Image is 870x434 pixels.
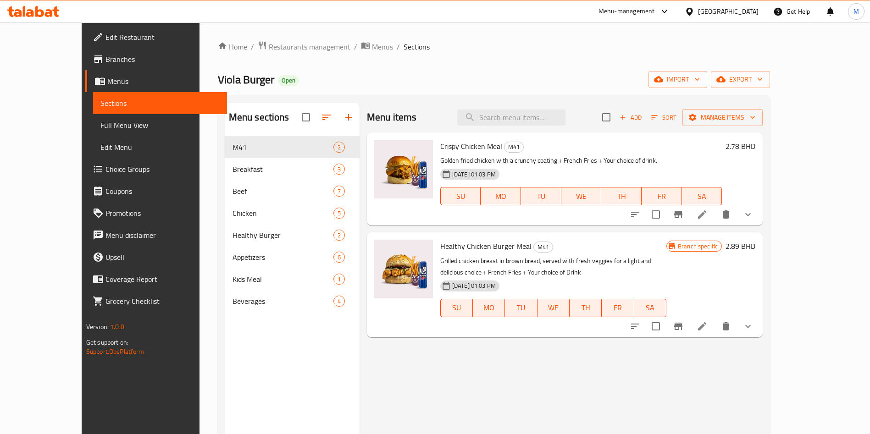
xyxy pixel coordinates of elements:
button: Branch-specific-item [667,315,689,337]
a: Promotions [85,202,227,224]
a: Support.OpsPlatform [86,346,144,357]
button: sort-choices [624,315,646,337]
span: Coupons [105,186,220,197]
span: 2 [334,231,344,240]
a: Coupons [85,180,227,202]
span: TU [509,301,533,314]
span: MO [484,190,517,203]
span: export [718,74,763,85]
span: Sort items [645,110,682,125]
span: SA [638,301,663,314]
span: 5 [334,209,344,218]
button: delete [715,315,737,337]
div: Breakfast3 [225,158,360,180]
a: Edit menu item [697,321,708,332]
span: Appetizers [233,252,333,263]
button: TH [570,299,602,317]
button: TH [601,187,642,205]
button: Manage items [682,109,763,126]
span: WE [541,301,566,314]
a: Menus [85,70,227,92]
span: WE [565,190,598,203]
button: SA [634,299,666,317]
a: Menus [361,41,393,53]
nav: breadcrumb [218,41,770,53]
button: export [711,71,770,88]
a: Sections [93,92,227,114]
a: Home [218,41,247,52]
a: Menu disclaimer [85,224,227,246]
div: Beef7 [225,180,360,202]
span: MO [477,301,501,314]
div: Menu-management [598,6,655,17]
span: Add [618,112,643,123]
span: 6 [334,253,344,262]
a: Upsell [85,246,227,268]
div: [GEOGRAPHIC_DATA] [698,6,759,16]
span: TH [573,301,598,314]
span: M41 [233,142,333,153]
button: show more [737,315,759,337]
div: Healthy Burger2 [225,224,360,246]
div: items [333,164,345,175]
span: Restaurants management [269,41,350,52]
h2: Menu items [367,110,417,124]
li: / [354,41,357,52]
span: 2 [334,143,344,152]
a: Choice Groups [85,158,227,180]
span: SU [444,190,477,203]
span: Sections [404,41,430,52]
span: FR [645,190,678,203]
span: Branch specific [674,242,721,251]
span: Menus [107,76,220,87]
span: Select to update [646,205,665,224]
div: items [333,208,345,219]
span: Select all sections [296,108,316,127]
span: Beef [233,186,333,197]
span: Chicken [233,208,333,219]
a: Edit Menu [93,136,227,158]
span: Sort sections [316,106,338,128]
span: M41 [534,242,553,253]
span: Choice Groups [105,164,220,175]
button: FR [602,299,634,317]
span: Healthy Chicken Burger Meal [440,239,532,253]
div: items [333,274,345,285]
div: Open [278,75,299,86]
nav: Menu sections [225,132,360,316]
span: M [853,6,859,16]
span: SU [444,301,469,314]
span: Coverage Report [105,274,220,285]
span: Edit Menu [100,142,220,153]
div: Healthy Burger [233,230,333,241]
div: Appetizers6 [225,246,360,268]
h6: 2.89 BHD [726,240,755,253]
span: Branches [105,54,220,65]
button: sort-choices [624,203,646,225]
a: Restaurants management [258,41,350,53]
span: Beverages [233,296,333,307]
div: Kids Meal [233,274,333,285]
p: Grilled chicken breast in brown bread, served with fresh veggies for a light and delicious choice... [440,255,666,278]
button: Add [616,110,645,125]
div: M412 [225,136,360,158]
button: Sort [649,110,679,125]
span: [DATE] 01:03 PM [449,281,499,290]
div: items [333,186,345,197]
span: Menus [372,41,393,52]
span: TH [605,190,638,203]
button: MO [481,187,521,205]
a: Edit menu item [697,209,708,220]
button: Branch-specific-item [667,203,689,225]
span: Breakfast [233,164,333,175]
span: Promotions [105,208,220,219]
div: Beverages4 [225,290,360,312]
span: import [656,74,700,85]
span: Full Menu View [100,120,220,131]
a: Full Menu View [93,114,227,136]
img: Crispy Chicken Meal [374,140,433,198]
li: / [251,41,254,52]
